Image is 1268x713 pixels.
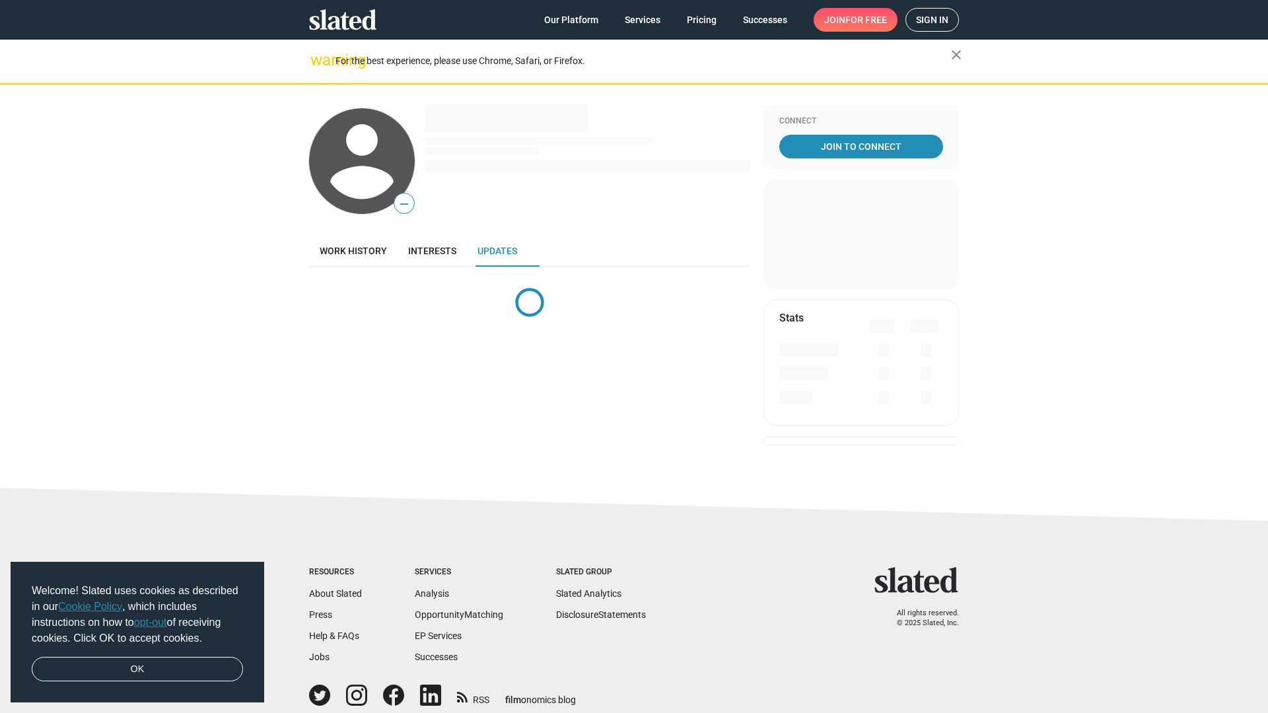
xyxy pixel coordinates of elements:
a: dismiss cookie message [32,657,243,682]
a: filmonomics blog [505,683,576,706]
a: Cookie Policy [58,601,122,612]
span: film [505,695,521,705]
span: Join [824,8,887,32]
mat-icon: warning [310,52,326,68]
span: — [394,195,414,213]
a: About Slated [309,588,362,599]
div: Connect [779,116,943,127]
span: Pricing [687,8,717,32]
a: Successes [732,8,798,32]
span: Sign in [916,9,948,31]
mat-icon: close [948,47,964,63]
span: Work history [320,246,387,256]
a: Our Platform [534,8,609,32]
a: Interests [398,235,467,267]
a: Slated Analytics [556,588,621,599]
a: opt-out [134,617,167,628]
div: Slated Group [556,567,646,578]
mat-card-title: Stats [779,311,804,325]
a: Help & FAQs [309,630,359,641]
a: Jobs [309,652,330,662]
a: RSS [457,686,489,706]
div: Resources [309,567,362,578]
span: Successes [743,8,787,32]
p: All rights reserved. © 2025 Slated, Inc. [883,609,959,628]
a: Successes [415,652,458,662]
a: Work history [309,235,398,267]
span: Join To Connect [782,135,940,158]
a: Services [614,8,671,32]
a: DisclosureStatements [556,609,646,620]
div: For the best experience, please use Chrome, Safari, or Firefox. [335,52,951,70]
a: OpportunityMatching [415,609,503,620]
a: Sign in [905,8,959,32]
a: Pricing [676,8,727,32]
span: for free [845,8,887,32]
a: Joinfor free [814,8,898,32]
span: Interests [408,246,456,256]
span: Services [625,8,660,32]
a: Analysis [415,588,449,599]
span: Updates [477,246,517,256]
div: cookieconsent [11,562,264,703]
span: Our Platform [544,8,598,32]
a: EP Services [415,630,462,641]
a: Press [309,609,332,620]
div: Services [415,567,503,578]
span: Welcome! Slated uses cookies as described in our , which includes instructions on how to of recei... [32,583,243,646]
a: Updates [467,235,528,267]
a: Join To Connect [779,135,943,158]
